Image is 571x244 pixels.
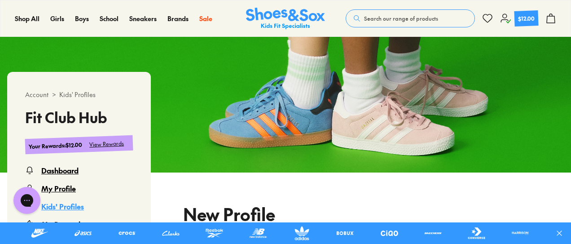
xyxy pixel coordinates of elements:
[246,8,325,30] img: SNS_Logo_Responsive.svg
[129,14,157,23] a: Sneakers
[167,14,189,23] a: Brands
[199,14,212,23] a: Sale
[59,90,96,99] span: Kids' Profiles
[25,201,133,212] a: Kids' Profiles
[52,90,56,99] span: >
[15,14,40,23] a: Shop All
[41,183,76,194] div: My Profile
[41,201,84,212] div: Kids' Profiles
[100,14,119,23] a: School
[518,14,535,22] div: $12.00
[183,201,275,227] h1: New Profile
[89,139,124,149] div: View Rewards
[500,11,538,26] a: $12.00
[41,219,83,230] div: My Rewards
[75,14,89,23] a: Boys
[50,14,64,23] a: Girls
[25,110,133,124] h3: Fit Club Hub
[364,14,438,22] span: Search our range of products
[25,165,133,176] a: Dashboard
[9,184,45,217] iframe: Gorgias live chat messenger
[246,8,325,30] a: Shoes & Sox
[25,219,133,230] a: My Rewards
[346,9,475,27] button: Search our range of products
[41,165,79,176] div: Dashboard
[25,90,48,99] span: Account
[29,141,83,151] div: Your Rewards : $12.00
[25,183,133,194] a: My Profile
